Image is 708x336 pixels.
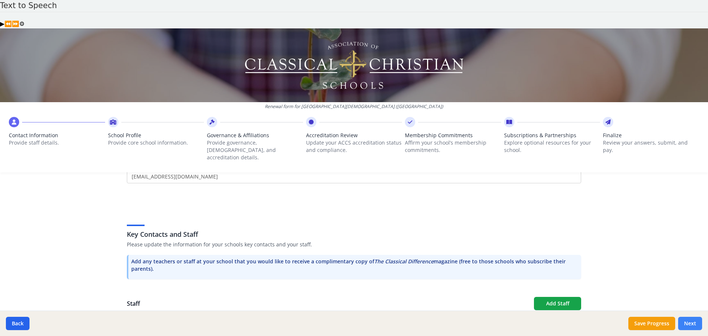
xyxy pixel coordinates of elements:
[127,299,528,308] h1: Staff
[405,132,501,139] span: Membership Commitments
[603,132,699,139] span: Finalize
[108,132,204,139] span: School Profile
[306,132,402,139] span: Accreditation Review
[9,139,105,146] p: Provide staff details.
[603,139,699,154] p: Review your answers, submit, and pay.
[244,39,465,91] img: Logo
[9,132,105,139] span: Contact Information
[306,139,402,154] p: Update your ACCS accreditation status and compliance.
[374,258,434,265] i: The Classical Difference
[628,317,675,330] button: Save Progress
[504,132,600,139] span: Subscriptions & Partnerships
[504,139,600,154] p: Explore optional resources for your school.
[534,297,581,310] button: Add Staff
[405,139,501,154] p: Affirm your school’s membership commitments.
[131,258,578,273] p: Add any teachers or staff at your school that you would like to receive a complimentary copy of m...
[127,229,581,239] h3: Key Contacts and Staff
[12,20,19,28] button: Forward
[19,20,24,28] button: Settings
[6,317,29,330] button: Back
[207,132,303,139] span: Governance & Affiliations
[207,139,303,161] p: Provide governance, [DEMOGRAPHIC_DATA], and accreditation details.
[127,241,581,248] p: Please update the information for your schools key contacts and your staff.
[678,317,702,330] button: Next
[108,139,204,146] p: Provide core school information.
[4,20,12,28] button: Previous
